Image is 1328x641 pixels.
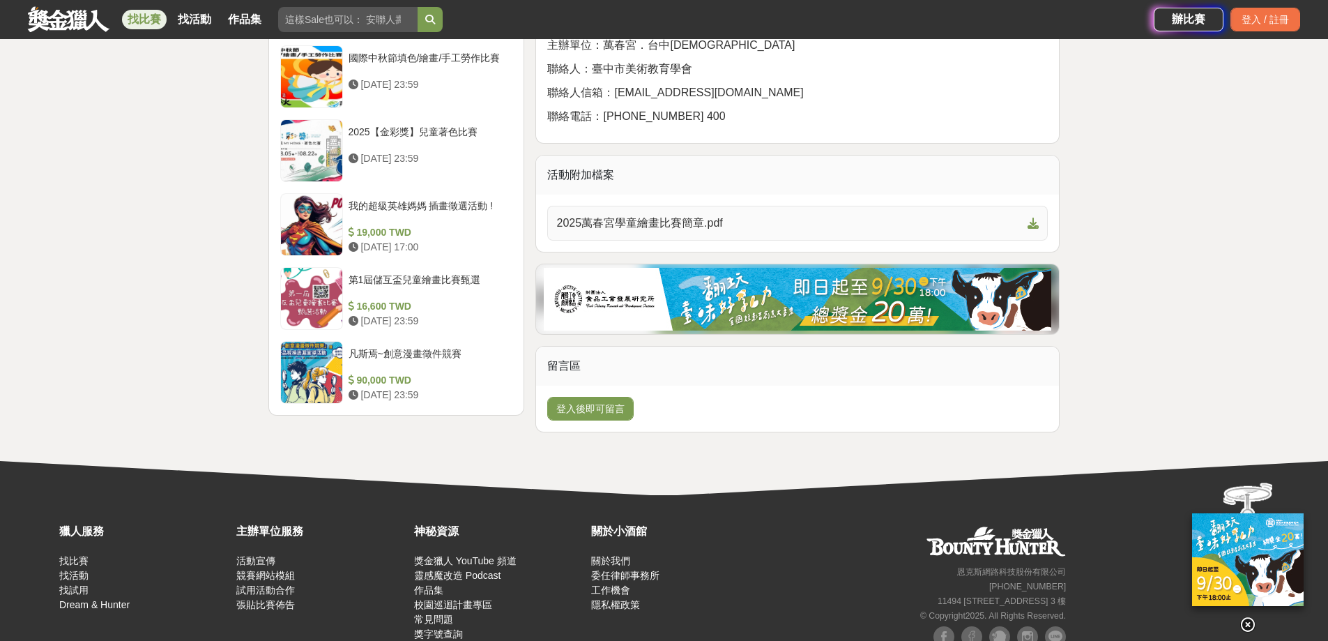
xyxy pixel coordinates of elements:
div: 90,000 TWD [349,373,507,388]
a: 隱私權政策 [591,599,640,610]
div: [DATE] 17:00 [349,240,507,255]
div: 凡斯焉~創意漫畫徵件競賽 [349,347,507,373]
span: 2025萬春宮學童繪畫比賽簡章.pdf [556,215,1022,232]
div: [DATE] 23:59 [349,314,507,329]
div: 主辦單位服務 [236,523,406,540]
small: © Copyright 2025 . All Rights Reserved. [920,611,1066,621]
a: 工作機會 [591,585,630,596]
a: 校園巡迴計畫專區 [414,599,492,610]
small: 恩克斯網路科技股份有限公司 [957,567,1066,577]
span: 聯絡電話：[PHONE_NUMBER] 400 [547,110,725,122]
div: 19,000 TWD [349,225,507,240]
a: 我的超級英雄媽媽 插畫徵選活動 ! 19,000 TWD [DATE] 17:00 [280,193,513,256]
a: 找試用 [59,585,89,596]
div: [DATE] 23:59 [349,151,507,166]
a: 第1屆儲互盃兒童繪畫比賽甄選 16,600 TWD [DATE] 23:59 [280,267,513,330]
div: 國際中秋節填色/繪畫/手工勞作比賽 [349,51,507,77]
div: 關於小酒館 [591,523,761,540]
a: 委任律師事務所 [591,570,659,581]
div: 留言區 [536,347,1059,386]
small: 11494 [STREET_ADDRESS] 3 樓 [938,596,1066,606]
span: 主辦單位：萬春宮．台中[DEMOGRAPHIC_DATA] [547,39,795,51]
a: 作品集 [222,10,267,29]
img: 307666ae-e2b5-4529-babb-bb0b8697cad8.jpg [544,268,1051,331]
div: [DATE] 23:59 [349,388,507,402]
a: 找比賽 [59,555,89,566]
a: 找活動 [172,10,217,29]
a: 競賽網站模組 [236,570,295,581]
a: 試用活動合作 [236,585,295,596]
div: [DATE] 23:59 [349,77,507,92]
div: 我的超級英雄媽媽 插畫徵選活動 ! [349,199,507,225]
a: 獎字號查詢 [414,628,463,640]
a: 2025萬春宮學童繪畫比賽簡章.pdf [547,206,1048,241]
div: 活動附加檔案 [536,156,1059,195]
a: 作品集 [414,585,443,596]
div: 神秘資源 [414,523,584,540]
button: 登入後即可留言 [547,397,634,421]
div: 第1屆儲互盃兒童繪畫比賽甄選 [349,273,507,299]
div: 2025【金彩獎】兒童著色比賽 [349,125,507,151]
a: 找活動 [59,570,89,581]
a: 靈感魔改造 Podcast [414,570,501,581]
a: 關於我們 [591,555,630,566]
a: 國際中秋節填色/繪畫/手工勞作比賽 [DATE] 23:59 [280,45,513,108]
a: 找比賽 [122,10,167,29]
span: 聯絡人：臺中市美術教育學會 [547,63,692,75]
a: 常見問題 [414,614,453,625]
a: Dream & Hunter [59,599,130,610]
a: 辦比賽 [1154,8,1223,31]
div: 登入 / 註冊 [1230,8,1300,31]
a: 活動宣傳 [236,555,275,566]
a: 張貼比賽佈告 [236,599,295,610]
small: [PHONE_NUMBER] [989,582,1066,591]
span: 聯絡人信箱：[EMAIL_ADDRESS][DOMAIN_NAME] [547,86,803,98]
div: 16,600 TWD [349,299,507,314]
a: 2025【金彩獎】兒童著色比賽 [DATE] 23:59 [280,119,513,182]
a: 凡斯焉~創意漫畫徵件競賽 90,000 TWD [DATE] 23:59 [280,341,513,404]
a: 獎金獵人 YouTube 頻道 [414,555,517,566]
input: 這樣Sale也可以： 安聯人壽創意銷售法募集 [278,7,418,32]
div: 獵人服務 [59,523,229,540]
